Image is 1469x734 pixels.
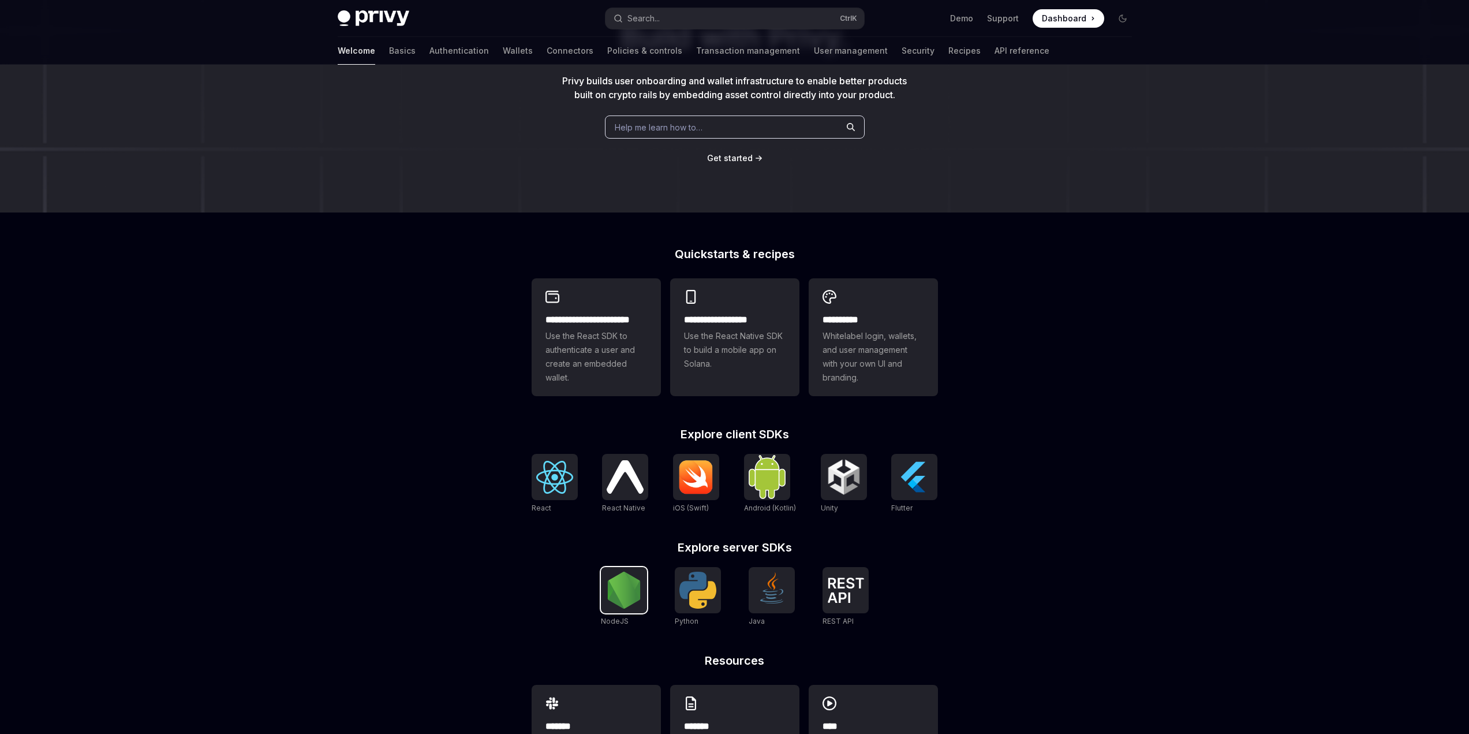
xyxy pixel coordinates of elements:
[338,10,409,27] img: dark logo
[562,75,907,100] span: Privy builds user onboarding and wallet infrastructure to enable better products built on crypto ...
[749,617,765,625] span: Java
[891,454,937,514] a: FlutterFlutter
[675,567,721,627] a: PythonPython
[823,567,869,627] a: REST APIREST API
[607,37,682,65] a: Policies & controls
[389,37,416,65] a: Basics
[753,572,790,609] img: Java
[615,121,702,133] span: Help me learn how to…
[601,617,629,625] span: NodeJS
[744,454,796,514] a: Android (Kotlin)Android (Kotlin)
[950,13,973,24] a: Demo
[605,8,864,29] button: Open search
[987,13,1019,24] a: Support
[670,278,799,396] a: **** **** **** ***Use the React Native SDK to build a mobile app on Solana.
[891,504,913,512] span: Flutter
[814,37,888,65] a: User management
[605,572,642,609] img: NodeJS
[744,504,796,512] span: Android (Kotlin)
[673,504,709,512] span: iOS (Swift)
[995,37,1049,65] a: API reference
[627,12,660,25] div: Search...
[821,454,867,514] a: UnityUnity
[601,567,647,627] a: NodeJSNodeJS
[532,248,938,260] h2: Quickstarts & recipes
[1113,9,1132,28] button: Toggle dark mode
[536,461,573,494] img: React
[607,460,644,493] img: React Native
[840,14,857,23] span: Ctrl K
[678,460,715,494] img: iOS (Swift)
[821,504,838,512] span: Unity
[827,577,864,603] img: REST API
[545,329,647,385] span: Use the React SDK to authenticate a user and create an embedded wallet.
[602,504,645,512] span: React Native
[696,37,800,65] a: Transaction management
[532,429,938,440] h2: Explore client SDKs
[825,459,862,495] img: Unity
[429,37,489,65] a: Authentication
[707,153,753,163] span: Get started
[1042,13,1086,24] span: Dashboard
[532,655,938,666] h2: Resources
[532,454,578,514] a: ReactReact
[823,617,854,625] span: REST API
[602,454,648,514] a: React NativeReact Native
[896,459,933,495] img: Flutter
[749,567,795,627] a: JavaJava
[532,542,938,553] h2: Explore server SDKs
[902,37,935,65] a: Security
[675,617,698,625] span: Python
[503,37,533,65] a: Wallets
[532,504,551,512] span: React
[809,278,938,396] a: **** *****Whitelabel login, wallets, and user management with your own UI and branding.
[707,152,753,164] a: Get started
[547,37,593,65] a: Connectors
[1033,9,1104,28] a: Dashboard
[673,454,719,514] a: iOS (Swift)iOS (Swift)
[948,37,981,65] a: Recipes
[749,455,786,498] img: Android (Kotlin)
[684,329,786,371] span: Use the React Native SDK to build a mobile app on Solana.
[679,572,716,609] img: Python
[823,329,924,385] span: Whitelabel login, wallets, and user management with your own UI and branding.
[338,37,375,65] a: Welcome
